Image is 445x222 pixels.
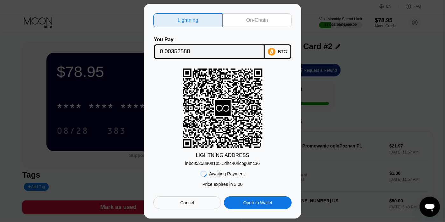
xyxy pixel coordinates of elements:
div: Awaiting Payment [209,171,245,176]
div: Cancel [180,200,194,206]
div: You PayBTC [153,37,292,59]
span: 3 : 00 [234,182,243,187]
div: lnbc3525880n1p5...dh440rlcpg0mc36 [185,161,260,166]
div: Lightning [153,13,223,27]
div: Cancel [153,196,221,209]
div: LIGHTNING ADDRESS [196,153,249,158]
iframe: Button to launch messaging window [420,197,440,217]
div: Open in Wallet [243,200,272,206]
div: On-Chain [246,17,268,23]
div: You Pay [154,37,265,42]
div: On-Chain [223,13,292,27]
div: Lightning [177,17,198,23]
div: BTC [278,49,287,54]
div: Price expires in [202,182,243,187]
div: Open in Wallet [224,196,292,209]
div: lnbc3525880n1p5...dh440rlcpg0mc36 [185,158,260,166]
